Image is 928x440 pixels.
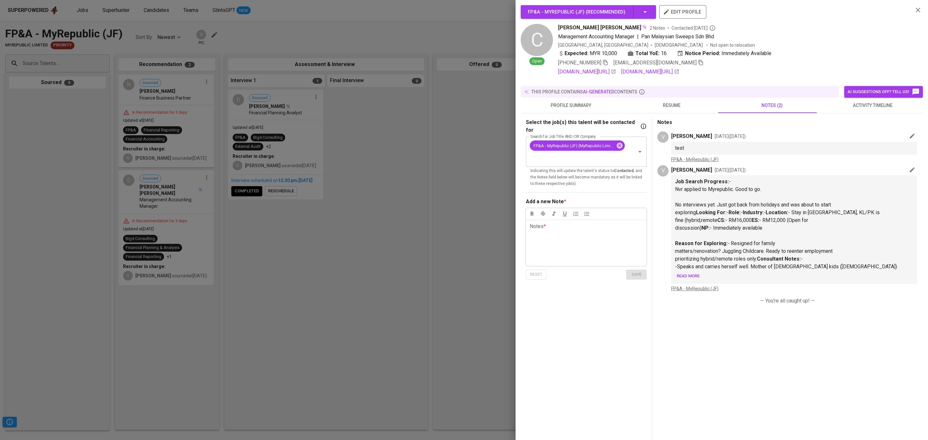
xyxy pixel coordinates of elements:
[659,9,706,14] a: edit profile
[558,33,634,40] span: Management Accounting Manager
[847,88,920,96] span: AI suggestions off? Tell us!
[675,263,899,355] span: -Speaks and carries herself well. Mother of [DEMOGRAPHIC_DATA] kids ([DEMOGRAPHIC_DATA]) -ACCA Fe...
[558,42,648,48] div: [GEOGRAPHIC_DATA], [GEOGRAPHIC_DATA]
[671,157,719,162] a: FP&A - MyRepublic (JF)
[752,217,759,223] span: ES:
[525,101,617,110] span: profile summary
[671,286,719,291] a: FP&A - MyRepublic (JF)
[528,9,625,15] span: FP&A - MyRepublic (JF) ( Recommended )
[521,24,553,56] div: C
[659,5,706,19] button: edit profile
[844,86,923,98] button: AI suggestions off? Tell us!
[675,178,729,185] span: Job Search Progress:
[675,240,728,246] span: Reason for Exploring:
[725,217,752,223] span: - RM16,000
[530,223,546,269] div: Notes
[641,33,714,40] span: Pan Malaysian Sweeps Sdn Bhd
[709,25,716,31] svg: By Malaysia recruiter
[529,58,545,64] span: Open
[661,50,667,57] span: 16
[558,68,616,76] a: [DOMAIN_NAME][URL]
[757,256,801,262] span: Consultant Notes:
[530,143,618,149] span: FP&A - MyRepublic (JF) (MyRepublic Limited)
[614,60,697,66] span: [EMAIL_ADDRESS][DOMAIN_NAME]
[635,147,644,156] button: Open
[729,209,741,215] span: Role:
[715,167,746,173] p: [DATE] ( [DATE] )
[521,5,656,19] button: FP&A - MyRepublic (JF) (Recommended)
[726,101,818,110] span: notes (2)
[675,145,684,151] span: test
[801,256,803,262] span: -
[526,198,564,206] div: Add a new Note
[677,273,700,280] span: Read more
[675,271,701,281] button: Read more
[701,225,710,231] span: NP:
[741,209,743,215] span: -
[614,168,633,173] b: Contacted
[671,132,712,140] p: [PERSON_NAME]
[583,89,614,94] span: AI-generated
[625,101,718,110] span: resume
[558,60,601,66] span: [PHONE_NUMBER]
[657,131,669,143] div: V
[727,209,729,215] span: -
[715,133,746,139] p: [DATE] ( [DATE] )
[657,119,918,126] p: Notes
[671,166,712,174] p: [PERSON_NAME]
[526,119,639,134] p: Select the job(s) this talent will be contacted for
[558,50,617,57] div: MYR 10,000
[677,50,771,57] div: Immediately Available
[530,168,642,187] p: Indicating this will update the talent's status to , and the Notes field below will become mandat...
[672,25,716,31] span: Contacted [DATE]
[655,42,704,48] span: [DEMOGRAPHIC_DATA]
[675,240,833,262] span: - Resigned for family matters/renovation? Juggling Childcare. Ready to reenter employment priorit...
[743,209,764,215] span: Industry:
[710,225,762,231] span: - Immediately available
[530,140,625,151] div: FP&A - MyRepublic (JF) (MyRepublic Limited)
[565,50,588,57] b: Expected:
[764,209,766,215] span: -
[766,209,788,215] span: Location:
[826,101,919,110] span: activity timeline
[650,25,665,31] span: 2 Notes
[531,89,637,95] p: this profile contains contents
[664,8,701,16] span: edit profile
[717,217,725,223] span: CS:
[635,50,660,57] b: Total YoE:
[642,24,647,30] img: magic_wand.svg
[657,165,669,177] div: V
[621,68,679,76] a: [DOMAIN_NAME][URL]
[710,42,755,48] p: Not open to relocation
[662,297,913,305] p: — You’re all caught up! —
[696,209,727,215] span: Looking For:
[685,50,720,57] b: Notice Period:
[558,24,641,32] span: [PERSON_NAME] [PERSON_NAME]
[637,33,639,41] span: |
